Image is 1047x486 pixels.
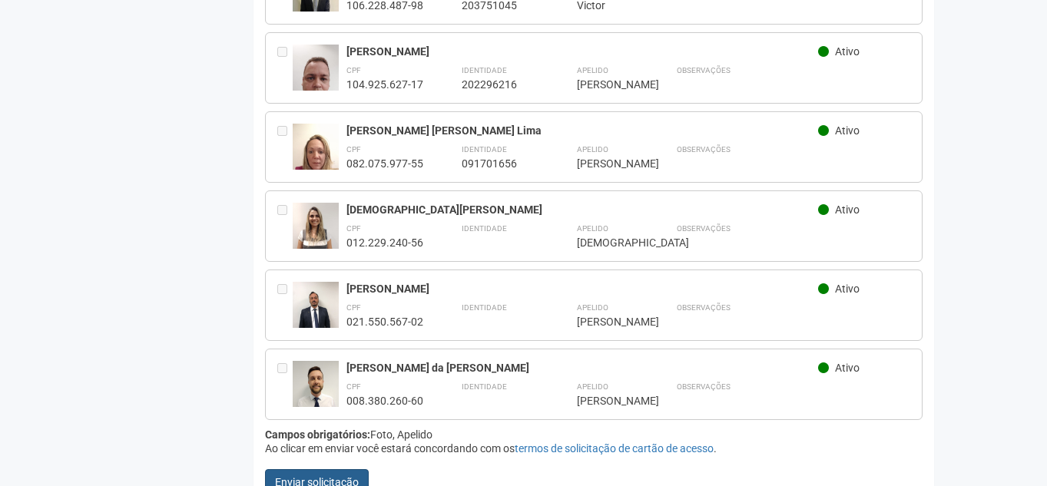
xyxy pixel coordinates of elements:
[346,78,423,91] div: 104.925.627-17
[346,66,361,74] strong: CPF
[577,78,638,91] div: [PERSON_NAME]
[677,145,731,154] strong: Observações
[346,236,423,250] div: 012.229.240-56
[462,145,507,154] strong: Identidade
[277,282,293,329] div: Entre em contato com a Aministração para solicitar o cancelamento ou 2a via
[346,157,423,170] div: 082.075.977-55
[293,124,339,185] img: user.jpg
[462,66,507,74] strong: Identidade
[835,124,860,137] span: Ativo
[677,303,731,312] strong: Observações
[577,315,638,329] div: [PERSON_NAME]
[677,224,731,233] strong: Observações
[293,282,339,328] img: user.jpg
[346,315,423,329] div: 021.550.567-02
[835,45,860,58] span: Ativo
[577,145,608,154] strong: Apelido
[277,124,293,170] div: Entre em contato com a Aministração para solicitar o cancelamento ou 2a via
[293,203,339,250] img: user.jpg
[346,394,423,408] div: 008.380.260-60
[346,203,819,217] div: [DEMOGRAPHIC_DATA][PERSON_NAME]
[346,145,361,154] strong: CPF
[835,362,860,374] span: Ativo
[577,157,638,170] div: [PERSON_NAME]
[577,382,608,391] strong: Apelido
[293,45,339,127] img: user.jpg
[346,361,819,375] div: [PERSON_NAME] da [PERSON_NAME]
[577,303,608,312] strong: Apelido
[265,441,923,455] div: Ao clicar em enviar você estará concordando com os .
[677,66,731,74] strong: Observações
[346,124,819,137] div: [PERSON_NAME] [PERSON_NAME] Lima
[462,157,538,170] div: 091701656
[293,361,339,422] img: user.jpg
[277,45,293,91] div: Entre em contato com a Aministração para solicitar o cancelamento ou 2a via
[577,224,608,233] strong: Apelido
[577,66,608,74] strong: Apelido
[462,382,507,391] strong: Identidade
[346,303,361,312] strong: CPF
[346,45,819,58] div: [PERSON_NAME]
[462,78,538,91] div: 202296216
[835,283,860,295] span: Ativo
[577,236,638,250] div: [DEMOGRAPHIC_DATA]
[346,382,361,391] strong: CPF
[277,361,293,408] div: Entre em contato com a Aministração para solicitar o cancelamento ou 2a via
[277,203,293,250] div: Entre em contato com a Aministração para solicitar o cancelamento ou 2a via
[265,428,923,441] div: Foto, Apelido
[346,224,361,233] strong: CPF
[577,394,638,408] div: [PERSON_NAME]
[835,203,860,216] span: Ativo
[346,282,819,296] div: [PERSON_NAME]
[515,442,714,455] a: termos de solicitação de cartão de acesso
[462,303,507,312] strong: Identidade
[265,428,370,441] strong: Campos obrigatórios:
[462,224,507,233] strong: Identidade
[677,382,731,391] strong: Observações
